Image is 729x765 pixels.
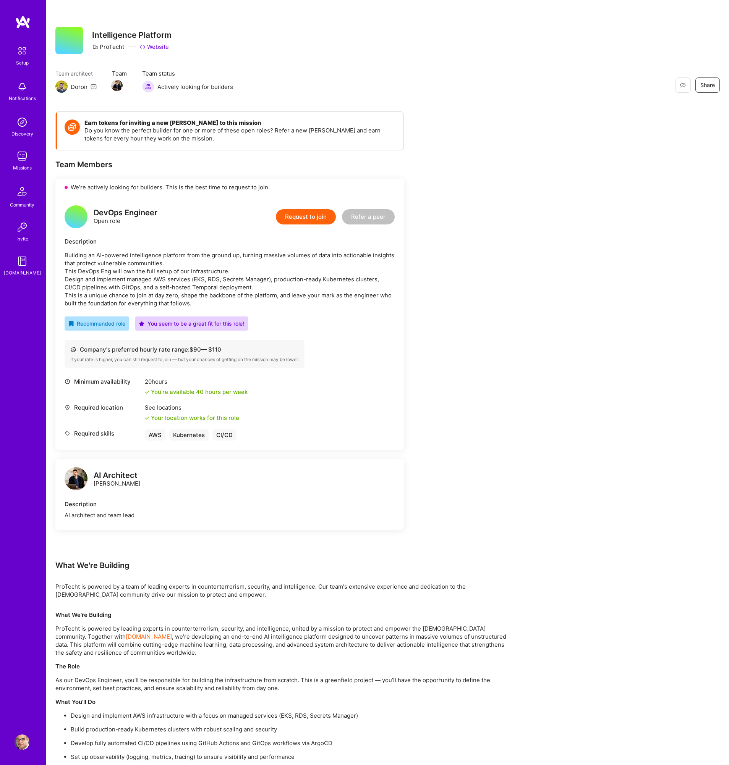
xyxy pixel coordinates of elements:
[65,511,395,519] div: AI architect and team lead
[16,59,29,67] div: Setup
[157,83,233,91] span: Actively looking for builders
[142,69,233,77] span: Team status
[139,321,144,326] i: icon PurpleStar
[55,698,96,705] strong: What You’ll Do
[145,414,239,422] div: Your location works for this role
[111,80,123,91] img: Team Member Avatar
[4,269,41,277] div: [DOMAIN_NAME]
[55,81,68,93] img: Team Architect
[65,251,395,307] p: Building an AI-powered intelligence platform from the ground up, turning massive volumes of data ...
[145,378,248,386] div: 20 hours
[680,82,686,88] i: icon EyeClosed
[68,320,125,328] div: Recommended role
[126,633,172,640] a: [DOMAIN_NAME]
[142,81,154,93] img: Actively looking for builders
[55,179,404,196] div: We’re actively looking for builders. This is the best time to request to join.
[94,209,157,225] div: Open role
[71,725,514,733] p: Build production-ready Kubernetes clusters with robust scaling and security
[10,201,34,209] div: Community
[112,79,122,92] a: Team Member Avatar
[212,429,237,441] div: CI/CD
[94,209,157,217] div: DevOps Engineer
[68,321,74,326] i: icon RecommendedBadge
[695,77,720,93] button: Share
[145,388,248,396] div: You're available 40 hours per week
[13,734,32,750] a: User Avatar
[700,81,715,89] span: Share
[55,560,514,570] div: What We're Building
[65,119,80,135] img: Token icon
[55,69,97,77] span: Team architect
[71,83,87,91] div: Doron
[84,119,396,126] h4: Earn tokens for inviting a new [PERSON_NAME] to this mission
[15,15,31,29] img: logo
[65,379,70,384] i: icon Clock
[276,209,336,224] button: Request to join
[145,390,149,394] i: icon Check
[55,160,404,169] div: Team Members
[55,625,514,657] p: ProTecht is powered by leading experts in counterterrorism, security, and intelligence, united by...
[14,43,30,59] img: setup
[70,347,76,352] i: icon Cash
[15,219,30,235] img: Invite
[65,500,395,508] div: Description
[55,663,80,670] strong: The Role
[65,467,87,492] a: logo
[13,164,32,172] div: Missions
[13,182,31,201] img: Community
[70,345,299,353] div: Company's preferred hourly rate range: $ 90 — $ 110
[91,84,97,90] i: icon Mail
[92,43,124,51] div: ProTecht
[55,583,514,599] p: ProTecht is powered by a team of leading experts in counterterrorism, security, and intelligence....
[139,320,244,328] div: You seem to be a great fit for this role!
[92,44,98,50] i: icon CompanyGray
[84,126,396,142] p: Do you know the perfect builder for one or more of these open roles? Refer a new [PERSON_NAME] an...
[92,30,172,40] h3: Intelligence Platform
[15,115,30,130] img: discovery
[55,611,111,618] strong: What We’re Building
[65,467,87,490] img: logo
[145,429,165,441] div: AWS
[16,235,28,243] div: Invite
[145,416,149,420] i: icon Check
[71,739,514,747] p: Develop fully automated CI/CD pipelines using GitHub Actions and GitOps workflows via ArgoCD
[65,429,141,437] div: Required skills
[65,237,395,245] div: Description
[139,43,169,51] a: Website
[65,405,70,410] i: icon Location
[55,676,514,692] p: As our DevOps Engineer, you’ll be responsible for building the infrastructure from scratch. This ...
[71,753,514,761] p: Set up observability (logging, metrics, tracing) to ensure visibility and performance
[145,403,239,412] div: See locations
[70,357,299,363] div: If your rate is higher, you can still request to join — but your chances of getting on the missio...
[112,69,127,77] span: Team
[169,429,209,441] div: Kubernetes
[15,148,30,164] img: teamwork
[65,403,141,412] div: Required location
[65,378,141,386] div: Minimum availability
[94,471,140,487] div: [PERSON_NAME]
[342,209,395,224] button: Refer a peer
[15,253,30,269] img: guide book
[65,431,70,436] i: icon Tag
[11,130,33,138] div: Discovery
[9,94,36,102] div: Notifications
[71,712,514,720] p: Design and implement AWS infrastructure with a focus on managed services (EKS, RDS, Secrets Manager)
[94,471,140,479] div: AI Architect
[15,734,30,750] img: User Avatar
[15,79,30,94] img: bell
